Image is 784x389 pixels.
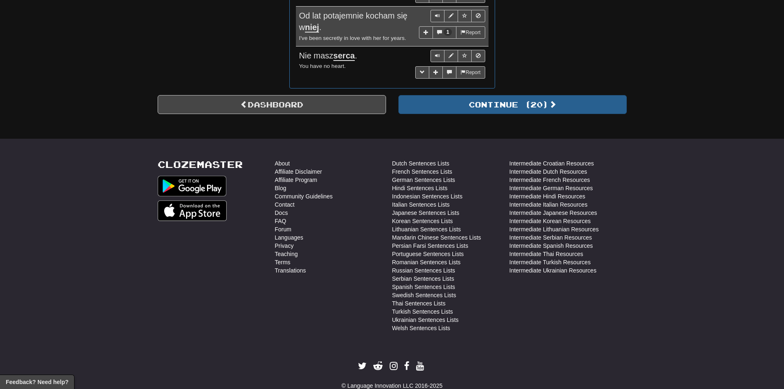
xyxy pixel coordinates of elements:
[275,217,286,225] a: FAQ
[419,26,433,39] button: Add sentence to collection
[392,168,452,176] a: French Sentences Lists
[275,258,291,266] a: Terms
[392,217,453,225] a: Korean Sentences Lists
[299,63,346,69] small: You have no heart.
[275,200,295,209] a: Contact
[392,324,450,332] a: Welsh Sentences Lists
[471,10,485,22] button: Toggle ignore
[392,299,446,307] a: Thai Sentences Lists
[275,184,286,192] a: Blog
[275,159,290,168] a: About
[509,258,591,266] a: Intermediate Turkish Resources
[415,66,485,79] div: More sentence controls
[392,316,459,324] a: Ukrainian Sentences Lists
[509,176,590,184] a: Intermediate French Resources
[392,225,461,233] a: Lithuanian Sentences Lists
[509,233,592,242] a: Intermediate Serbian Resources
[158,159,243,170] a: Clozemaster
[429,66,443,79] button: Add sentence to collection
[305,23,319,33] u: niej
[509,184,593,192] a: Intermediate German Resources
[430,10,485,22] div: Sentence controls
[299,51,357,61] span: Nie masz .
[456,26,485,39] button: Report
[275,225,291,233] a: Forum
[430,50,444,62] button: Play sentence audio
[392,159,449,168] a: Dutch Sentences Lists
[158,200,227,221] img: Get it on App Store
[509,242,593,250] a: Intermediate Spanish Resources
[430,10,444,22] button: Play sentence audio
[419,26,485,39] div: More sentence controls
[275,168,322,176] a: Affiliate Disclaimer
[392,242,468,250] a: Persian Farsi Sentences Lists
[458,50,472,62] button: Toggle favorite
[458,10,472,22] button: Toggle favorite
[275,233,303,242] a: Languages
[447,29,449,35] span: 1
[392,233,481,242] a: Mandarin Chinese Sentences Lists
[333,51,355,61] u: serca
[158,176,227,196] img: Get it on Google Play
[275,176,317,184] a: Affiliate Program
[509,168,587,176] a: Intermediate Dutch Resources
[392,192,463,200] a: Indonesian Sentences Lists
[509,159,594,168] a: Intermediate Croatian Resources
[392,307,453,316] a: Turkish Sentences Lists
[509,266,597,275] a: Intermediate Ukrainian Resources
[444,50,458,62] button: Edit sentence
[509,200,588,209] a: Intermediate Italian Resources
[415,66,429,79] button: Toggle grammar
[299,35,406,41] small: I've been secretly in love with her for years.
[398,95,627,114] button: Continue (20)
[392,209,459,217] a: Japanese Sentences Lists
[392,200,450,209] a: Italian Sentences Lists
[471,50,485,62] button: Toggle ignore
[392,283,455,291] a: Spanish Sentences Lists
[509,192,585,200] a: Intermediate Hindi Resources
[392,291,456,299] a: Swedish Sentences Lists
[392,258,461,266] a: Romanian Sentences Lists
[275,266,306,275] a: Translations
[392,266,455,275] a: Russian Sentences Lists
[444,10,458,22] button: Edit sentence
[392,250,464,258] a: Portuguese Sentences Lists
[299,11,407,33] span: Od lat potajemnie kocham się w .
[275,209,288,217] a: Docs
[509,225,599,233] a: Intermediate Lithuanian Resources
[392,184,448,192] a: Hindi Sentences Lists
[456,66,485,79] button: Report
[275,242,294,250] a: Privacy
[433,26,457,39] button: 1
[392,176,455,184] a: German Sentences Lists
[430,50,485,62] div: Sentence controls
[6,378,68,386] span: Open feedback widget
[509,250,584,258] a: Intermediate Thai Resources
[158,95,386,114] a: Dashboard
[275,192,333,200] a: Community Guidelines
[509,217,591,225] a: Intermediate Korean Resources
[275,250,298,258] a: Teaching
[392,275,454,283] a: Serbian Sentences Lists
[509,209,597,217] a: Intermediate Japanese Resources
